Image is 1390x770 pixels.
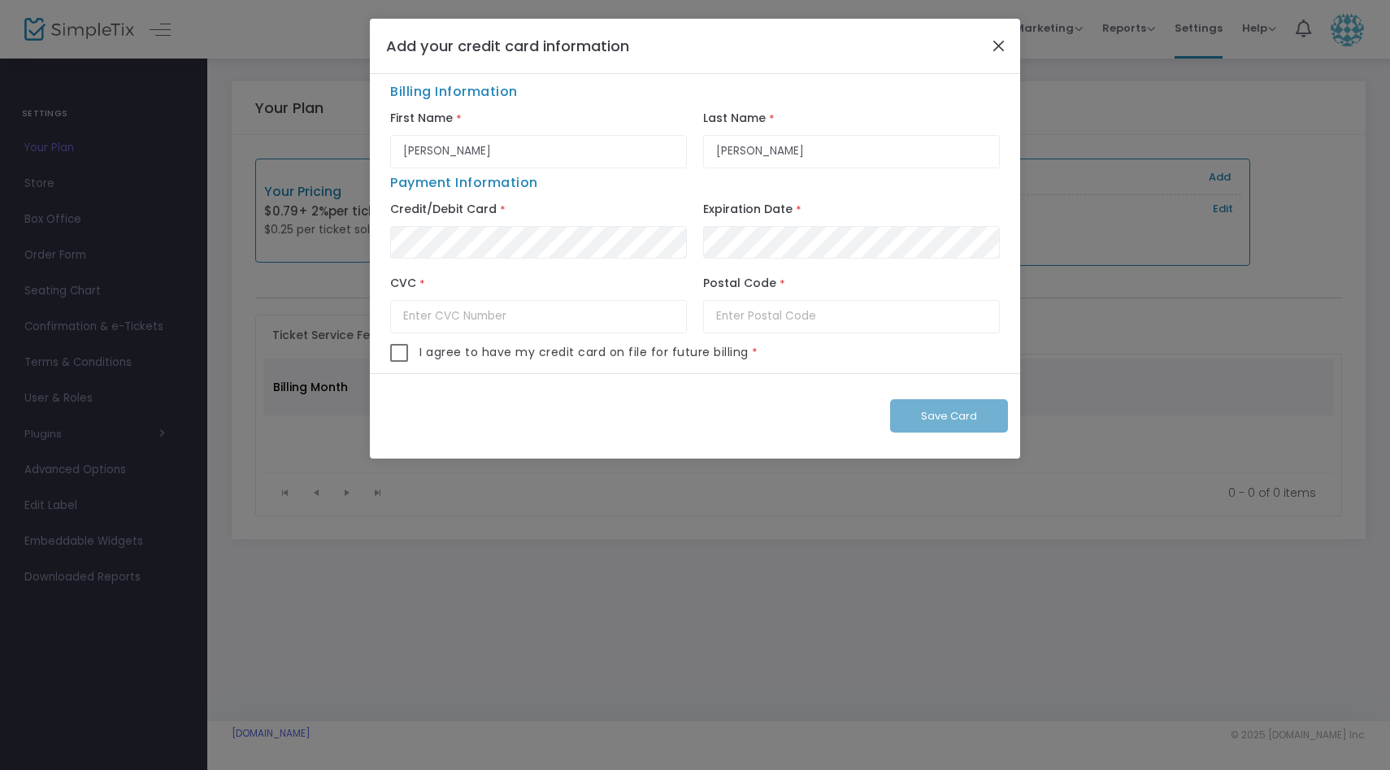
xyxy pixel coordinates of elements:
[390,173,538,192] span: Payment Information
[703,107,766,130] label: Last Name
[386,35,629,57] h4: Add your credit card information
[390,300,687,333] input: Enter CVC Number
[390,135,687,168] input: First Name
[703,272,776,295] label: Postal Code
[390,198,497,221] label: Credit/Debit Card
[703,300,1000,333] input: Enter Postal Code
[703,135,1000,168] input: Last Name
[390,272,416,295] label: CVC
[419,344,749,361] span: I agree to have my credit card on file for future billing
[382,82,1008,107] span: Billing Information
[988,35,1010,56] button: Close
[389,385,636,448] iframe: reCAPTCHA
[390,107,453,130] label: First Name
[703,198,793,221] label: Expiration Date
